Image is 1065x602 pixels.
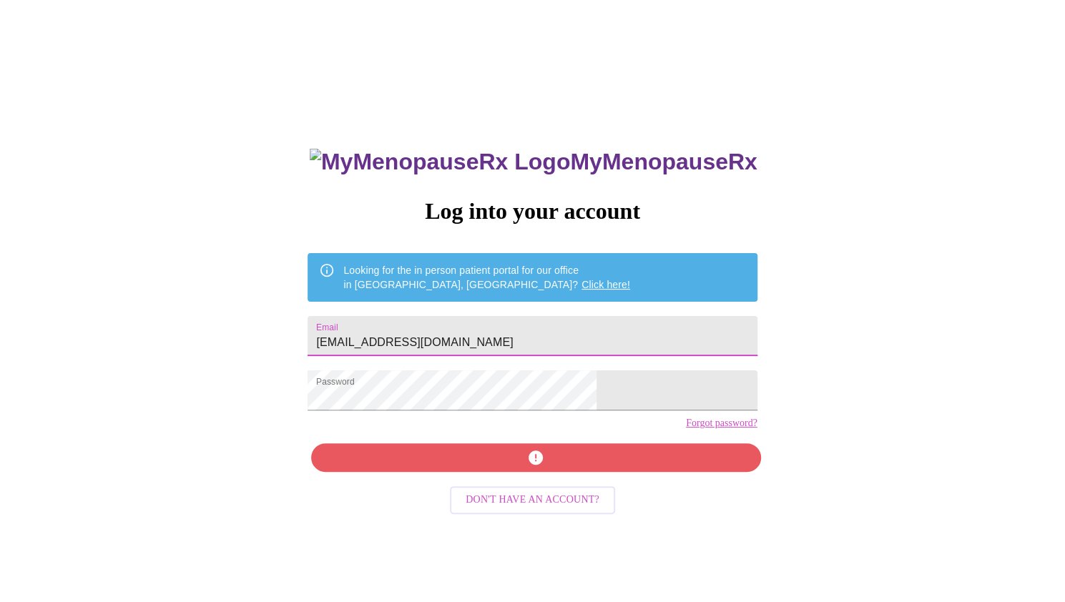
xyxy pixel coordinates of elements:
[446,493,619,505] a: Don't have an account?
[343,257,630,297] div: Looking for the in person patient portal for our office in [GEOGRAPHIC_DATA], [GEOGRAPHIC_DATA]?
[310,149,570,175] img: MyMenopauseRx Logo
[310,149,757,175] h3: MyMenopauseRx
[308,198,757,224] h3: Log into your account
[450,486,615,514] button: Don't have an account?
[686,418,757,429] a: Forgot password?
[581,279,630,290] a: Click here!
[466,491,599,509] span: Don't have an account?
